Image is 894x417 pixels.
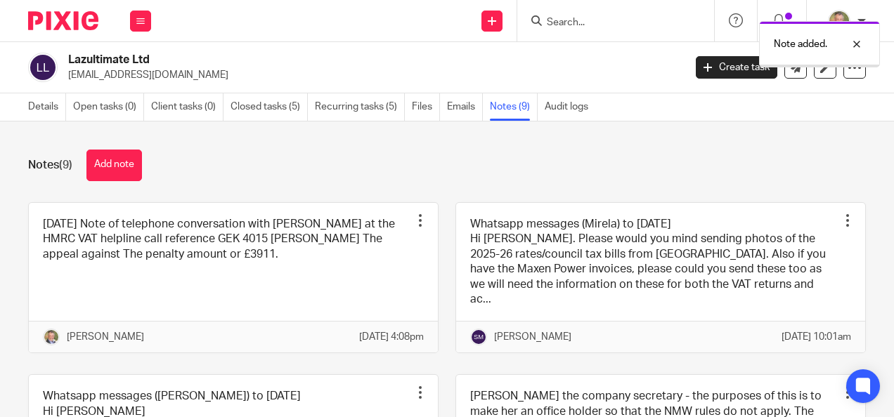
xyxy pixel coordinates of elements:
h1: Notes [28,158,72,173]
span: (9) [59,159,72,171]
img: svg%3E [470,329,487,345]
p: [DATE] 4:08pm [359,330,424,344]
a: Audit logs [545,93,595,121]
a: Client tasks (0) [151,93,223,121]
img: High%20Res%20Andrew%20Price%20Accountants_Poppy%20Jakes%20photography-1109.jpg [43,329,60,345]
p: Note added. [774,37,827,51]
a: Details [28,93,66,121]
img: High%20Res%20Andrew%20Price%20Accountants_Poppy%20Jakes%20photography-1109.jpg [828,10,850,32]
img: svg%3E [28,53,58,82]
h2: Lazultimate Ltd [68,53,553,67]
p: [EMAIL_ADDRESS][DOMAIN_NAME] [68,68,675,82]
a: Closed tasks (5) [231,93,308,121]
p: [PERSON_NAME] [67,330,144,344]
a: Emails [447,93,483,121]
button: Add note [86,150,142,181]
a: Recurring tasks (5) [315,93,405,121]
a: Open tasks (0) [73,93,144,121]
a: Create task [696,56,777,79]
a: Notes (9) [490,93,538,121]
p: [PERSON_NAME] [494,330,571,344]
p: [DATE] 10:01am [782,330,851,344]
a: Files [412,93,440,121]
img: Pixie [28,11,98,30]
